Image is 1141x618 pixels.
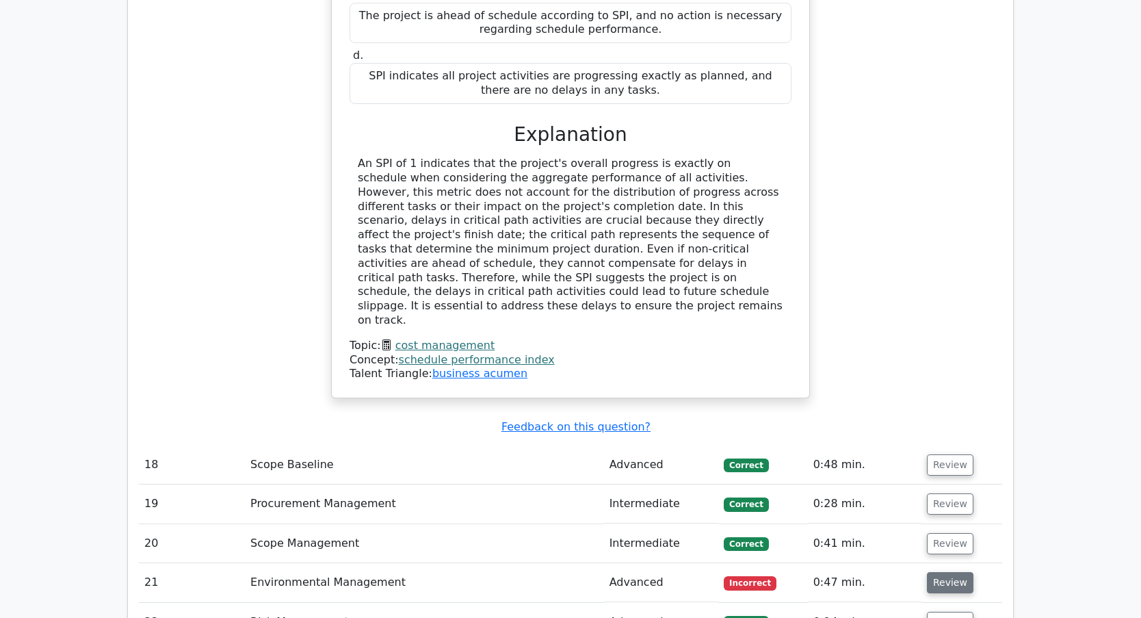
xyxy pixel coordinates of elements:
a: business acumen [432,367,527,380]
td: 0:41 min. [808,524,921,563]
td: 18 [139,446,245,485]
div: The project is ahead of schedule according to SPI, and no action is necessary regarding schedule ... [350,3,791,44]
button: Review [927,454,973,476]
td: 20 [139,524,245,563]
button: Review [927,572,973,593]
a: cost management [395,339,495,352]
td: Scope Management [245,524,604,563]
td: 19 [139,485,245,524]
span: Correct [724,498,768,511]
div: An SPI of 1 indicates that the project's overall progress is exactly on schedule when considering... [358,157,783,328]
button: Review [927,493,973,515]
div: Concept: [350,353,791,368]
td: Scope Baseline [245,446,604,485]
a: schedule performance index [399,353,555,366]
td: 0:28 min. [808,485,921,524]
div: SPI indicates all project activities are progressing exactly as planned, and there are no delays ... [350,63,791,104]
td: Advanced [604,563,719,602]
a: Feedback on this question? [501,420,651,433]
span: Correct [724,459,768,472]
div: Talent Triangle: [350,339,791,381]
td: Procurement Management [245,485,604,524]
td: Advanced [604,446,719,485]
td: Environmental Management [245,563,604,602]
td: Intermediate [604,524,719,563]
button: Review [927,533,973,554]
span: Incorrect [724,576,776,590]
span: d. [353,49,363,62]
h3: Explanation [358,123,783,146]
td: 0:48 min. [808,446,921,485]
div: Topic: [350,339,791,353]
td: 21 [139,563,245,602]
td: Intermediate [604,485,719,524]
span: Correct [724,537,768,551]
td: 0:47 min. [808,563,921,602]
